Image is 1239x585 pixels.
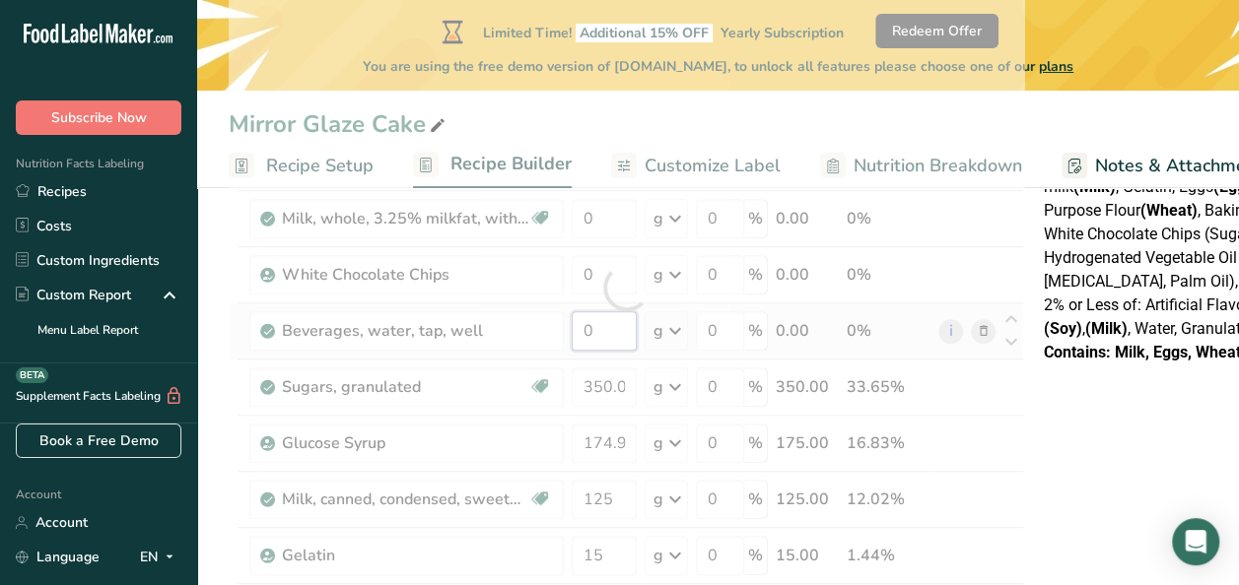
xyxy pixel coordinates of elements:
[16,423,181,458] a: Book a Free Demo
[16,100,181,135] button: Subscribe Now
[16,367,48,383] div: BETA
[1140,201,1198,220] b: (Wheat)
[16,540,100,574] a: Language
[1039,57,1073,76] span: plans
[1044,319,1082,338] b: (Soy)
[16,285,131,305] div: Custom Report
[1172,518,1219,565] div: Open Intercom Messenger
[140,546,181,569] div: EN
[1085,319,1128,338] b: (Milk)
[51,107,147,128] span: Subscribe Now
